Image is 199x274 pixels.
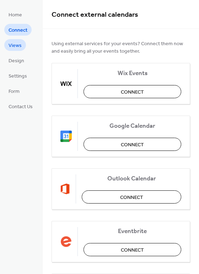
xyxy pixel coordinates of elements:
[9,103,33,111] span: Contact Us
[121,141,144,149] span: Connect
[60,131,72,142] img: google
[84,85,181,98] button: Connect
[4,54,28,66] a: Design
[9,42,22,49] span: Views
[9,11,22,19] span: Home
[60,236,72,247] img: eventbrite
[4,9,26,20] a: Home
[9,27,27,34] span: Connect
[4,70,31,81] a: Settings
[84,243,181,256] button: Connect
[52,40,190,55] span: Using external services for your events? Connect them now and easily bring all your events together.
[9,57,24,65] span: Design
[4,85,24,97] a: Form
[4,39,26,51] a: Views
[84,228,181,235] span: Eventbrite
[120,194,143,201] span: Connect
[84,138,181,151] button: Connect
[82,175,181,183] span: Outlook Calendar
[9,88,20,95] span: Form
[84,122,181,130] span: Google Calendar
[9,73,27,80] span: Settings
[84,70,181,77] span: Wix Events
[4,24,32,36] a: Connect
[82,190,181,204] button: Connect
[121,89,144,96] span: Connect
[121,247,144,254] span: Connect
[60,78,72,89] img: wix
[60,183,70,195] img: outlook
[4,100,37,112] a: Contact Us
[52,8,138,22] span: Connect external calendars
